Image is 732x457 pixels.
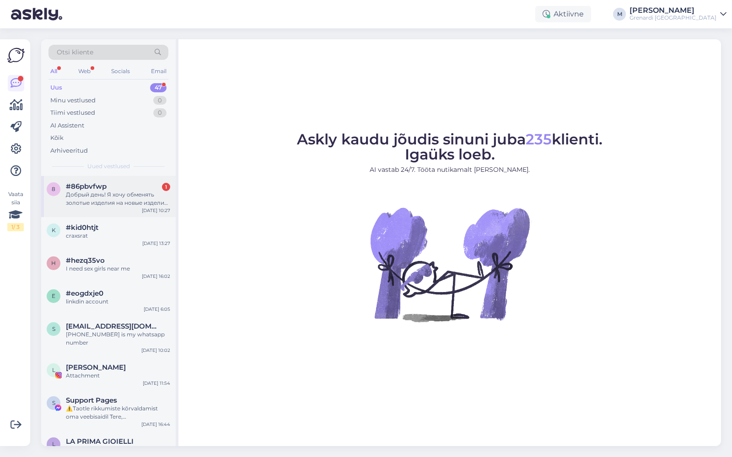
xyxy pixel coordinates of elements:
[66,372,170,380] div: Attachment
[52,186,55,192] span: 8
[66,404,170,421] div: ⚠️Taotle rikkumiste kõrvaldamist oma veebisaidil Tere, [PERSON_NAME] saatnud mitu hoiatust, et te...
[142,240,170,247] div: [DATE] 13:27
[52,292,55,299] span: e
[162,183,170,191] div: 1
[630,7,727,21] a: [PERSON_NAME]Grenardi [GEOGRAPHIC_DATA]
[52,227,56,234] span: k
[613,8,626,21] div: M
[50,146,88,155] div: Arhiveeritud
[57,48,93,57] span: Otsi kliente
[50,108,95,117] div: Tiimi vestlused
[50,121,84,130] div: AI Assistent
[66,330,170,347] div: [PHONE_NUMBER] is my whatsapp number
[66,396,117,404] span: Support Pages
[297,165,603,175] p: AI vastab 24/7. Tööta nutikamalt [PERSON_NAME].
[367,182,532,346] img: No Chat active
[66,265,170,273] div: I need sex girls near me
[526,130,552,148] span: 235
[50,83,62,92] div: Uus
[50,96,96,105] div: Minu vestlused
[144,306,170,313] div: [DATE] 6:05
[142,273,170,280] div: [DATE] 16:02
[52,399,55,406] span: S
[52,325,55,332] span: s
[630,7,716,14] div: [PERSON_NAME]
[150,83,167,92] div: 47
[66,223,98,232] span: #kid0htjt
[66,232,170,240] div: craxsrat
[141,421,170,428] div: [DATE] 16:44
[76,65,92,77] div: Web
[7,190,24,231] div: Vaata siia
[143,380,170,387] div: [DATE] 11:54
[7,47,25,64] img: Askly Logo
[48,65,59,77] div: All
[66,191,170,207] div: Добрый день! Я хочу обменять золотые изделия на новые изделия. Это возможно и какие условия
[66,289,103,298] span: #eogdxje0
[153,108,167,117] div: 0
[66,298,170,306] div: linkdin account
[66,363,126,372] span: Leo Pizzo
[66,322,161,330] span: sambhavgems1@gmail.com
[51,260,56,266] span: h
[50,133,64,143] div: Kõik
[630,14,716,21] div: Grenardi [GEOGRAPHIC_DATA]
[535,6,591,22] div: Aktiivne
[149,65,168,77] div: Email
[7,223,24,231] div: 1 / 3
[141,347,170,354] div: [DATE] 10:02
[66,437,134,446] span: LA PRIMA GIOIELLI
[52,441,55,447] span: L
[66,446,170,454] div: Attachment
[142,207,170,214] div: [DATE] 10:27
[87,162,130,170] span: Uued vestlused
[66,182,107,191] span: #86pbvfwp
[109,65,132,77] div: Socials
[52,367,55,373] span: L
[66,256,105,265] span: #hezq35vo
[297,130,603,163] span: Askly kaudu jõudis sinuni juba klienti. Igaüks loeb.
[153,96,167,105] div: 0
